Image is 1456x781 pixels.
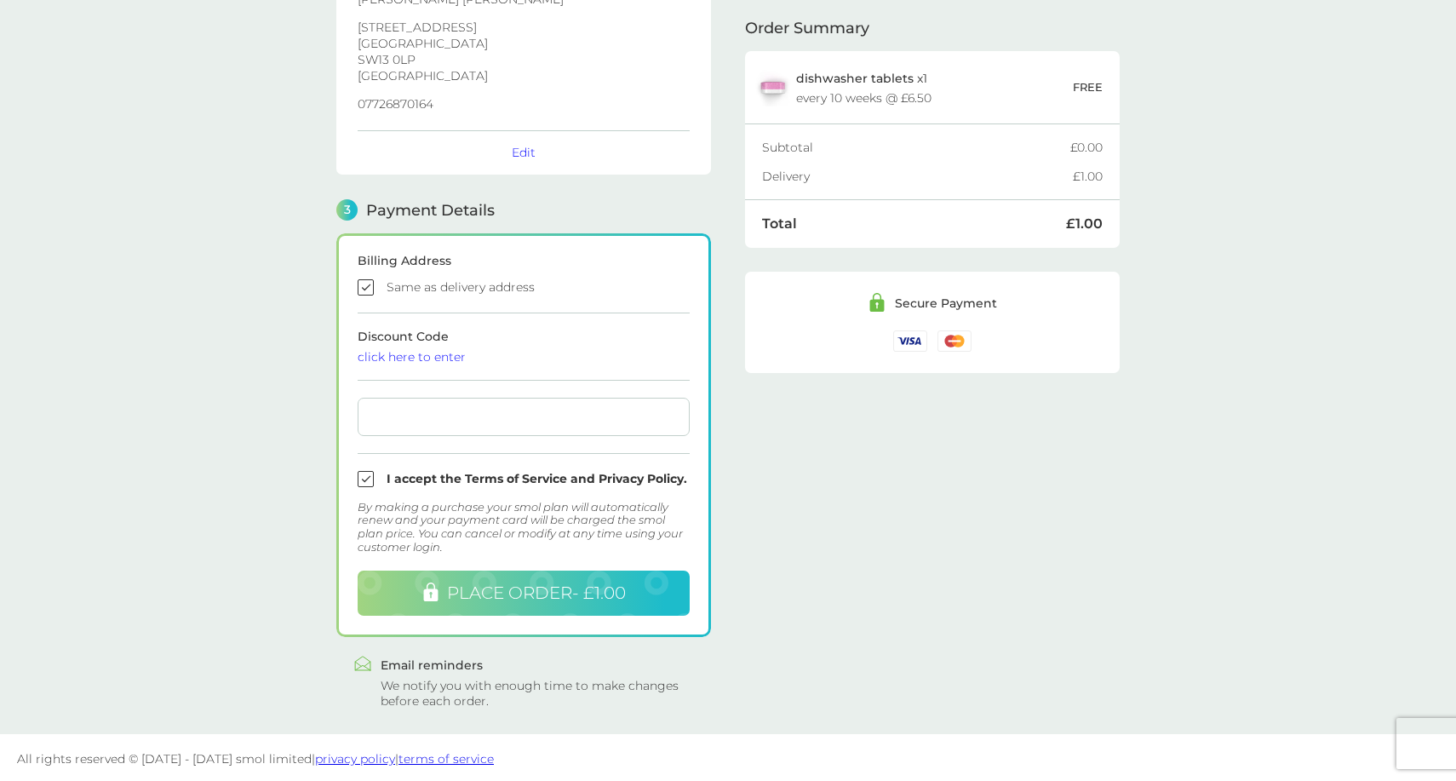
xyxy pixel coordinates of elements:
div: We notify you with enough time to make changes before each order. [381,678,694,709]
div: Email reminders [381,659,694,671]
p: [STREET_ADDRESS] [358,21,690,33]
div: £1.00 [1073,170,1103,182]
p: x 1 [796,72,927,85]
img: /assets/icons/cards/mastercard.svg [937,330,972,352]
div: Billing Address [358,255,690,267]
span: PLACE ORDER - £1.00 [447,583,626,603]
span: Discount Code [358,329,690,363]
span: Payment Details [366,203,495,218]
div: Secure Payment [895,297,997,309]
div: Delivery [762,170,1073,182]
div: £1.00 [1066,217,1103,231]
button: Edit [512,145,536,160]
span: dishwasher tablets [796,71,914,86]
p: [GEOGRAPHIC_DATA] [358,70,690,82]
div: £0.00 [1070,141,1103,153]
div: click here to enter [358,351,690,363]
div: Total [762,217,1066,231]
p: [GEOGRAPHIC_DATA] [358,37,690,49]
img: /assets/icons/cards/visa.svg [893,330,927,352]
div: Subtotal [762,141,1070,153]
p: SW13 0LP [358,54,690,66]
p: 07726870164 [358,98,690,110]
div: every 10 weeks @ £6.50 [796,92,931,104]
button: PLACE ORDER- £1.00 [358,571,690,616]
a: privacy policy [315,751,395,767]
p: FREE [1073,78,1103,96]
a: terms of service [398,751,494,767]
span: 3 [336,199,358,221]
div: By making a purchase your smol plan will automatically renew and your payment card will be charge... [358,501,690,554]
span: Order Summary [745,20,869,36]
